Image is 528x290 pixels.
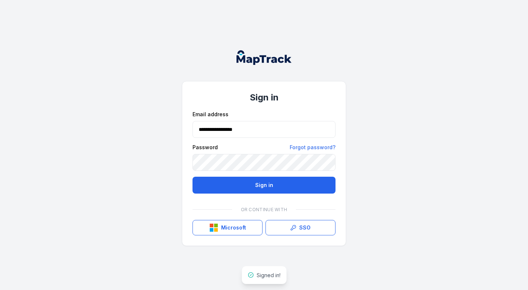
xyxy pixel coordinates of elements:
button: Microsoft [192,220,263,235]
span: Signed in! [257,272,280,278]
label: Email address [192,111,228,118]
a: SSO [265,220,335,235]
div: Or continue with [192,202,335,217]
nav: Global [225,50,303,65]
button: Sign in [192,177,335,194]
a: Forgot password? [290,144,335,151]
h1: Sign in [192,92,335,103]
label: Password [192,144,218,151]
